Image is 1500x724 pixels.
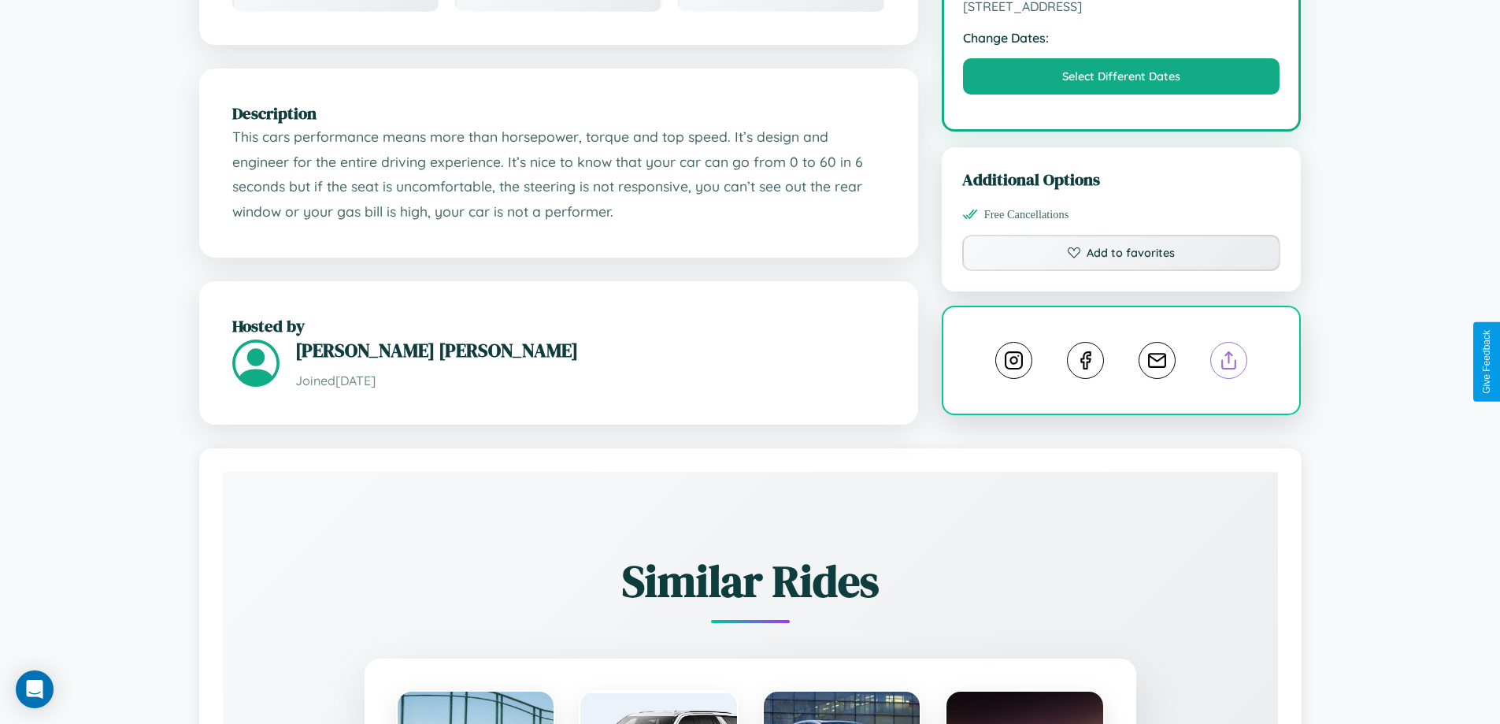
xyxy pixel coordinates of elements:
button: Add to favorites [962,235,1281,271]
h3: [PERSON_NAME] [PERSON_NAME] [295,337,885,363]
span: Free Cancellations [984,208,1069,221]
p: This cars performance means more than horsepower, torque and top speed. It’s design and engineer ... [232,124,885,225]
button: Select Different Dates [963,58,1280,95]
strong: Change Dates: [963,30,1280,46]
div: Give Feedback [1481,330,1492,394]
h2: Description [232,102,885,124]
h2: Hosted by [232,314,885,337]
div: Open Intercom Messenger [16,670,54,708]
h2: Similar Rides [278,551,1223,611]
h3: Additional Options [962,168,1281,191]
p: Joined [DATE] [295,369,885,392]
